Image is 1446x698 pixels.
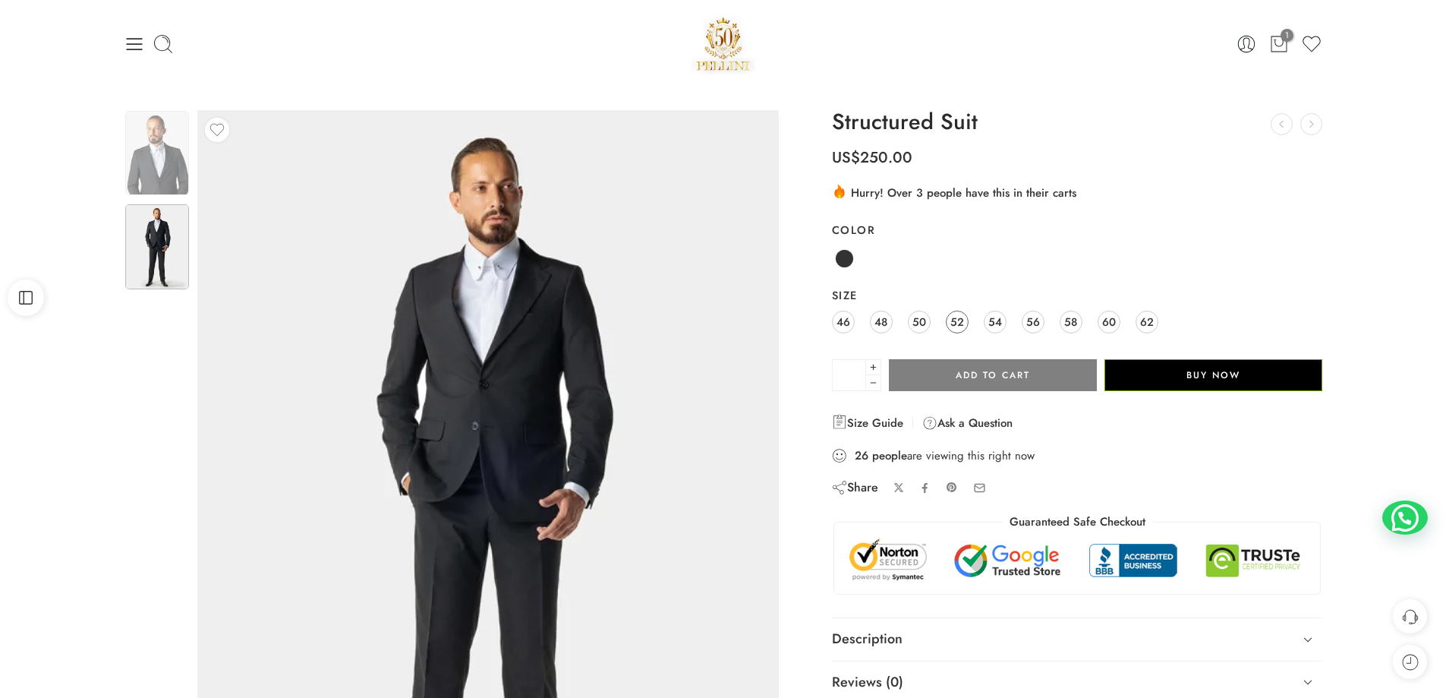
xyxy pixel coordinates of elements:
a: Share on X [893,482,905,494]
div: Hurry! Over 3 people have this in their carts [832,183,1323,201]
span: 1 [1281,29,1293,42]
a: Email to your friends [973,482,986,494]
span: 58 [1064,311,1077,332]
span: 60 [1102,311,1116,332]
img: Artboard 3 [125,204,189,289]
span: 46 [836,311,850,332]
a: 60 [1098,311,1120,333]
span: 54 [988,311,1002,332]
label: Color [832,223,1323,238]
h1: Structured Suit [832,110,1323,134]
span: 48 [874,311,887,332]
a: 48 [870,311,893,333]
a: Ask a Question [922,414,1013,432]
a: Pin on Pinterest [946,482,958,494]
a: 54 [984,311,1007,333]
span: US$ [832,147,860,169]
span: 50 [912,311,926,332]
span: 56 [1026,311,1040,332]
a: Login / Register [1236,33,1257,55]
a: Pellini - [691,11,756,76]
a: Share on Facebook [919,482,931,494]
button: Buy Now [1104,359,1322,391]
a: 56 [1022,311,1044,333]
div: Share [832,479,878,496]
a: 58 [1060,311,1082,333]
strong: people [872,448,907,463]
a: Size Guide [832,414,903,432]
a: Wishlist [1301,33,1322,55]
span: 52 [950,311,964,332]
input: Product quantity [832,359,866,391]
span: 62 [1140,311,1154,332]
img: Trust [846,538,1309,583]
a: 46 [832,311,855,333]
img: Artboard 3 [125,111,189,195]
a: 50 [908,311,931,333]
img: Pellini [691,11,756,76]
bdi: 250.00 [832,147,912,169]
button: Add to cart [889,359,1097,391]
a: 62 [1136,311,1158,333]
a: Description [832,618,1323,661]
a: 52 [946,311,969,333]
legend: Guaranteed Safe Checkout [1002,514,1153,530]
label: Size [832,288,1323,303]
strong: 26 [855,448,868,463]
a: 1 [1268,33,1290,55]
div: are viewing this right now [832,447,1323,464]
